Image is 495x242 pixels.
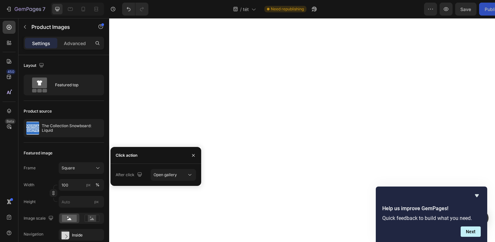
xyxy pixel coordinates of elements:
[59,196,104,208] input: px
[24,108,52,114] div: Product source
[72,232,102,238] div: Inside
[473,192,481,200] button: Hide survey
[59,162,104,174] button: Square
[382,192,481,237] div: Help us improve GemPages!
[3,3,48,16] button: 7
[24,61,45,70] div: Layout
[24,199,36,205] label: Height
[96,182,99,188] div: %
[6,69,16,74] div: 450
[94,181,101,189] button: px
[62,165,75,171] span: Square
[116,171,144,179] div: After click
[24,214,55,223] div: Image scale
[24,150,52,156] div: Featured image
[116,152,137,158] div: Click action
[382,215,481,221] p: Quick feedback to build what you need.
[428,3,449,16] button: Save
[271,6,304,12] span: Need republishing
[109,18,495,242] iframe: Design area
[86,182,91,188] div: px
[64,40,86,47] p: Advanced
[24,182,34,188] label: Width
[24,165,36,171] label: Frame
[94,199,99,204] span: px
[42,5,45,13] p: 7
[42,124,101,133] p: The Collection Snowboard: Liquid
[452,3,479,16] button: Publish
[461,226,481,237] button: Next question
[154,172,177,177] span: Open gallery
[24,231,43,237] div: Navigation
[59,179,104,191] input: px%
[151,169,196,181] button: Open gallery
[32,40,50,47] p: Settings
[5,119,16,124] div: Beta
[243,6,249,13] span: tét
[26,122,39,135] img: product feature img
[457,6,474,13] div: Publish
[55,78,95,92] div: Featured top
[433,6,444,12] span: Save
[85,181,92,189] button: %
[382,205,481,212] h2: Help us improve GemPages!
[240,6,242,13] span: /
[31,23,86,31] p: Product Images
[122,3,148,16] div: Undo/Redo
